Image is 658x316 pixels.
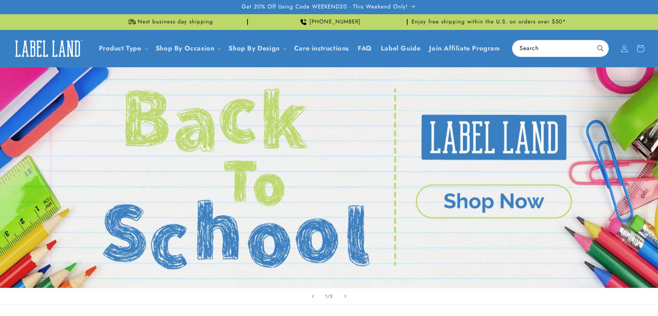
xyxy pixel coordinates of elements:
a: Product Type [99,44,141,53]
summary: Shop By Occasion [151,40,224,57]
img: Label Land [11,37,84,60]
a: Label Guide [376,40,425,57]
div: Announcement [410,14,567,30]
a: Shop By Design [228,44,279,53]
button: Next slide [337,288,353,304]
span: Enjoy free shipping within the U.S. on orders over $50* [412,18,566,26]
div: Announcement [91,14,248,30]
span: Care instructions [294,44,349,53]
summary: Product Type [94,40,151,57]
button: Previous slide [305,288,321,304]
button: Search [592,40,609,56]
a: Care instructions [290,40,353,57]
span: 1 [325,293,327,300]
span: Next business day shipping [138,18,213,26]
span: [PHONE_NUMBER] [309,18,361,26]
span: FAQ [358,44,372,53]
span: Shop By Occasion [156,44,215,53]
span: Label Guide [381,44,421,53]
span: Join Affiliate Program [429,44,500,53]
span: Get 20% Off Using Code WEEKEND20 - This Weekend Only! [242,3,408,11]
a: FAQ [353,40,376,57]
summary: Shop By Design [224,40,289,57]
span: 5 [330,293,333,300]
span: / [327,293,330,300]
a: Label Land [8,34,87,63]
div: Announcement [251,14,408,30]
a: Join Affiliate Program [425,40,504,57]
